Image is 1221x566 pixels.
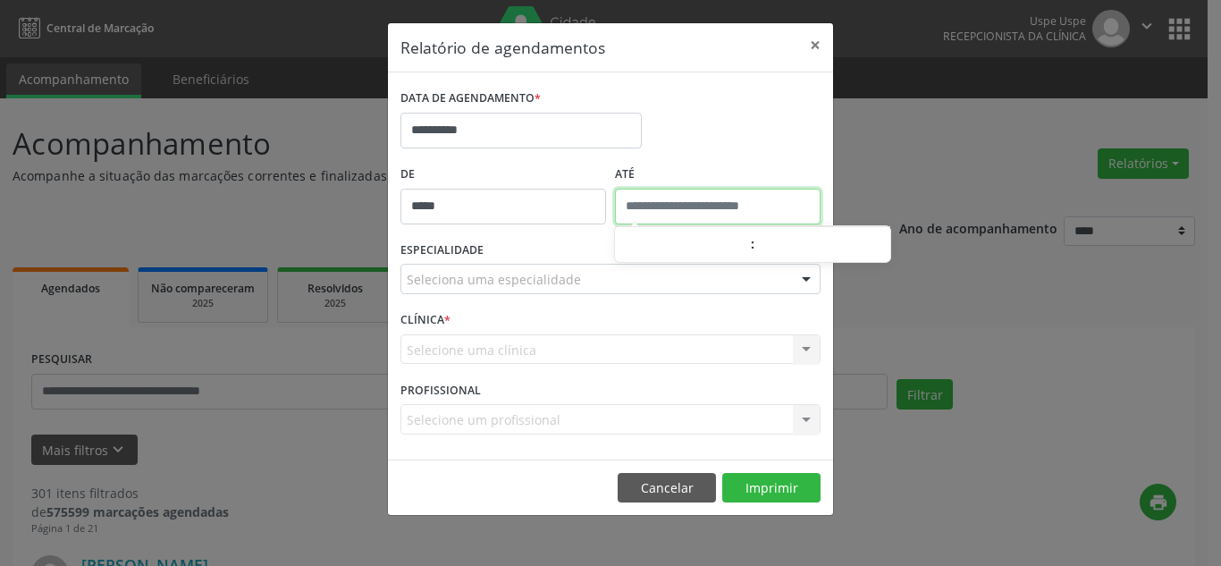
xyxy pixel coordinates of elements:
label: CLÍNICA [400,307,451,334]
span: : [750,226,755,262]
input: Minute [755,228,890,264]
button: Close [797,23,833,67]
input: Hour [615,228,750,264]
span: Seleciona uma especialidade [407,270,581,289]
label: ESPECIALIDADE [400,237,484,265]
label: ATÉ [615,161,821,189]
button: Imprimir [722,473,821,503]
button: Cancelar [618,473,716,503]
label: De [400,161,606,189]
label: PROFISSIONAL [400,376,481,404]
label: DATA DE AGENDAMENTO [400,85,541,113]
h5: Relatório de agendamentos [400,36,605,59]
